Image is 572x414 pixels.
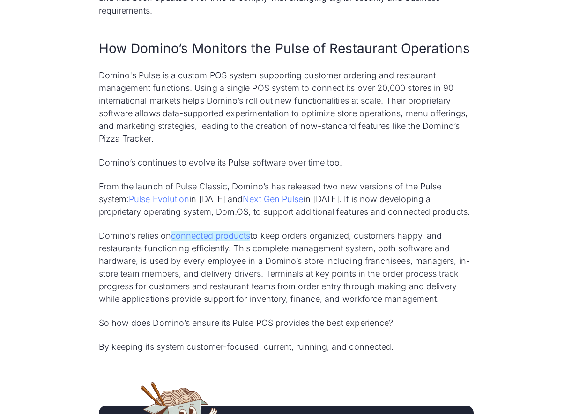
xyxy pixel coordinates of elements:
[99,229,474,305] p: Domino’s relies on to keep orders organized, customers happy, and restaurants functioning efficie...
[99,69,474,145] p: Domino's Pulse is a custom POS system supporting customer ordering and restaurant management func...
[243,194,303,204] a: Next Gen Pulse
[99,316,474,329] p: So how does Domino’s ensure its Pulse POS provides the best experience?
[99,180,474,218] p: From the launch of Pulse Classic, Domino’s has released two new versions of the Pulse system: in ...
[99,156,474,169] p: Domino’s continues to evolve its Pulse software over time too.
[171,231,250,241] a: connected products
[129,194,189,204] a: Pulse Evolution
[99,39,474,58] h2: How Domino’s Monitors the Pulse of Restaurant Operations
[99,340,474,353] p: By keeping its system customer-focused, current, running, and connected.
